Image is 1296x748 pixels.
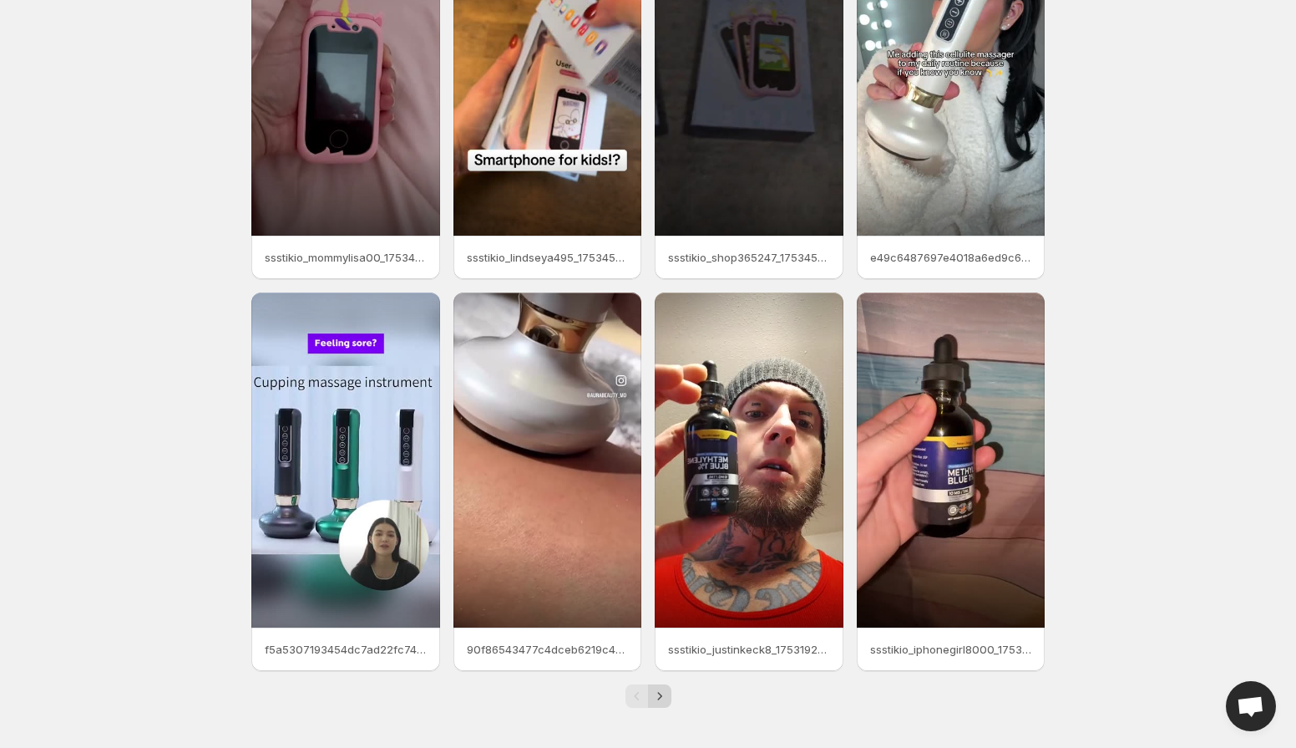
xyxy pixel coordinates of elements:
[265,641,427,658] p: f5a5307193454dc7ad22fc741b57b30f
[668,641,830,658] p: ssstikio_justinkeck8_1753192372832
[1226,681,1276,731] div: Open chat
[265,249,427,266] p: ssstikio_mommylisa00_1753458125901
[625,684,671,708] nav: Pagination
[870,641,1032,658] p: ssstikio_iphonegirl8000_1753192383372
[668,249,830,266] p: ssstikio_shop365247_1753457971130
[648,684,671,708] button: Next
[467,249,629,266] p: ssstikio_lindseya495_1753458089949
[870,249,1032,266] p: e49c6487697e4018a6ed9c6aeab1413b
[467,641,629,658] p: 90f86543477c4dceb6219c4d8e456b74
